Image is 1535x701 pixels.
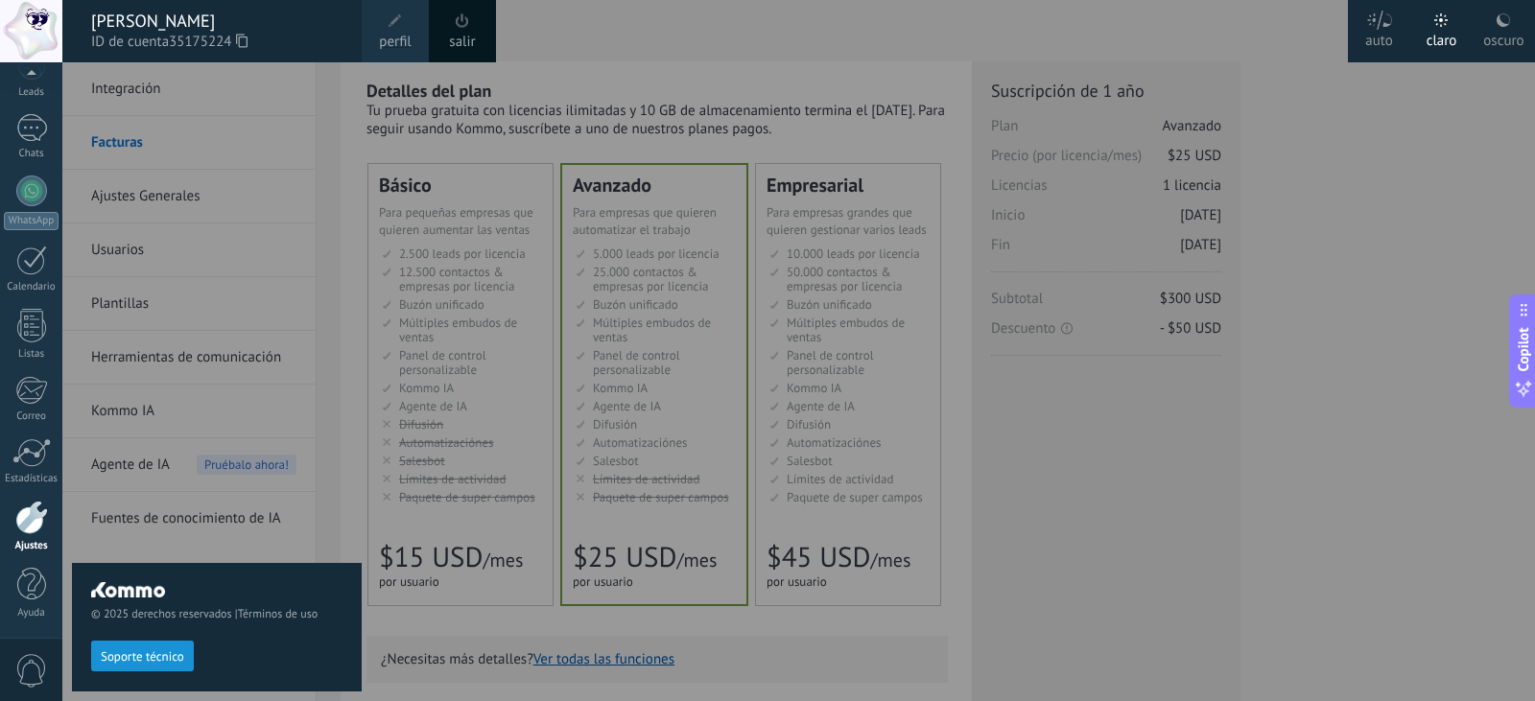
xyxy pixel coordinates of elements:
div: WhatsApp [4,212,59,230]
a: salir [449,32,475,53]
div: Ayuda [4,607,59,619]
span: ID de cuenta [91,32,342,53]
div: Leads [4,86,59,99]
span: Copilot [1514,327,1533,371]
span: 35175224 [169,32,248,53]
a: Soporte técnico [91,648,194,663]
div: Correo [4,410,59,423]
div: Estadísticas [4,473,59,485]
div: auto [1365,12,1393,62]
span: perfil [379,32,411,53]
div: claro [1427,12,1457,62]
div: Listas [4,348,59,361]
button: Soporte técnico [91,641,194,671]
span: © 2025 derechos reservados | [91,607,342,621]
div: Ajustes [4,540,59,552]
a: Términos de uso [238,607,318,621]
div: Calendario [4,281,59,293]
div: [PERSON_NAME] [91,11,342,32]
div: Chats [4,148,59,160]
span: Soporte técnico [101,650,184,664]
div: oscuro [1483,12,1523,62]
